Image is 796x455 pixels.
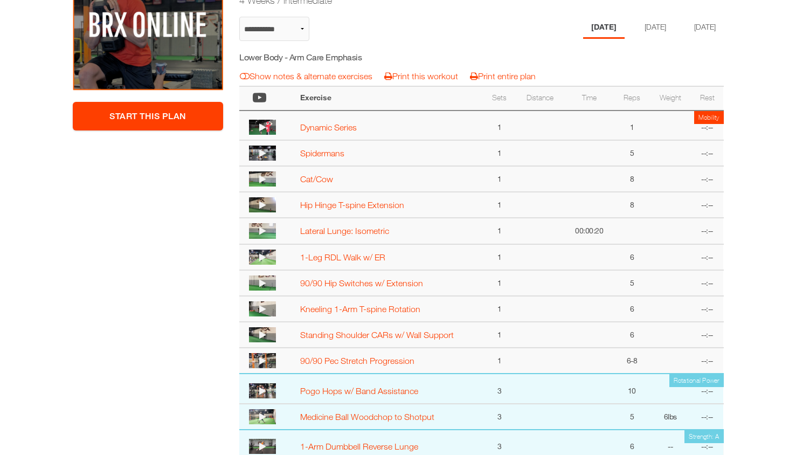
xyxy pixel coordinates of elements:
[73,102,224,130] a: Start This Plan
[583,17,625,39] li: Day 1
[249,223,276,238] img: 1922607917-9aaa1c268c54435af12a1763c072f4fee5ce5de469987bf4d84318f17abee9db-d_256x144
[249,353,276,368] img: thumbnail.png
[564,86,614,111] th: Time
[691,140,723,166] td: --:--
[249,383,276,398] img: thumbnail.png
[249,409,276,424] img: thumbnail.png
[249,146,276,161] img: thumbnail.png
[240,71,372,81] a: Show notes & alternate exercises
[668,412,677,421] span: lbs
[483,296,516,322] td: 1
[564,218,614,244] td: 00:00:20
[249,120,276,135] img: thumbnail.png
[483,322,516,348] td: 1
[483,192,516,218] td: 1
[384,71,458,81] a: Print this workout
[483,374,516,404] td: 3
[300,442,418,451] a: 1-Arm Dumbbell Reverse Lunge
[691,192,723,218] td: --:--
[691,270,723,296] td: --:--
[300,386,418,396] a: Pogo Hops w/ Band Assistance
[295,86,483,111] th: Exercise
[300,330,454,340] a: Standing Shoulder CARs w/ Wall Support
[614,192,650,218] td: 8
[691,111,723,141] td: --:--
[239,51,432,63] h5: Lower Body - Arm Care Emphasis
[694,111,724,124] td: Mobility
[470,71,536,81] a: Print entire plan
[300,174,333,184] a: Cat/Cow
[614,111,650,141] td: 1
[300,412,434,422] a: Medicine Ball Woodchop to Shotput
[614,322,650,348] td: 6
[249,197,276,212] img: thumbnail.png
[614,166,650,192] td: 8
[483,270,516,296] td: 1
[636,17,674,39] li: Day 2
[483,244,516,270] td: 1
[614,244,650,270] td: 6
[691,166,723,192] td: --:--
[249,250,276,265] img: thumbnail.png
[300,200,404,210] a: Hip Hinge T-spine Extension
[649,86,691,111] th: Weight
[300,122,357,132] a: Dynamic Series
[483,348,516,374] td: 1
[649,404,691,430] td: 6
[300,304,420,314] a: Kneeling 1-Arm T-spine Rotation
[300,252,385,262] a: 1-Leg RDL Walk w/ ER
[614,140,650,166] td: 5
[691,218,723,244] td: --:--
[614,86,650,111] th: Reps
[614,374,650,404] td: 10
[249,275,276,291] img: thumbnail.png
[300,356,414,366] a: 90/90 Pec Stretch Progression
[300,226,389,236] a: Lateral Lunge: Isometric
[249,327,276,342] img: thumbnail.png
[516,86,564,111] th: Distance
[669,374,724,387] td: Rotational Power
[483,404,516,430] td: 3
[691,296,723,322] td: --:--
[691,404,723,430] td: --:--
[614,348,650,374] td: 6-8
[691,348,723,374] td: --:--
[691,244,723,270] td: --:--
[614,270,650,296] td: 5
[691,86,723,111] th: Rest
[483,86,516,111] th: Sets
[249,301,276,316] img: thumbnail.png
[249,439,276,454] img: thumbnail.png
[300,278,423,288] a: 90/90 Hip Switches w/ Extension
[684,430,724,443] td: Strength: A
[691,322,723,348] td: --:--
[300,148,344,158] a: Spidermans
[691,374,723,404] td: --:--
[483,166,516,192] td: 1
[686,17,724,39] li: Day 3
[614,296,650,322] td: 6
[249,171,276,187] img: thumbnail.png
[483,111,516,141] td: 1
[483,218,516,244] td: 1
[483,140,516,166] td: 1
[614,404,650,430] td: 5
